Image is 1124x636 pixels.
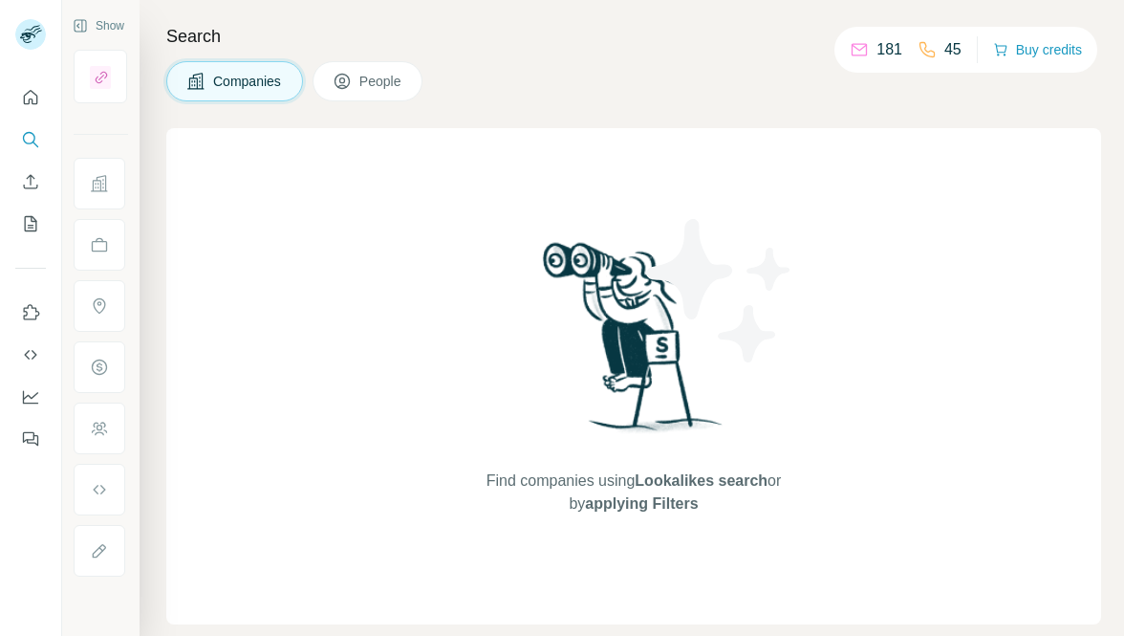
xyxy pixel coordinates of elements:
[634,205,806,377] img: Surfe Illustration - Stars
[15,207,46,241] button: My lists
[534,237,733,450] img: Surfe Illustration - Woman searching with binoculars
[15,422,46,456] button: Feedback
[213,72,283,91] span: Companies
[15,80,46,115] button: Quick start
[15,122,46,157] button: Search
[944,38,962,61] p: 45
[15,164,46,199] button: Enrich CSV
[481,470,787,515] span: Find companies using or by
[359,72,403,91] span: People
[15,380,46,414] button: Dashboard
[15,296,46,330] button: Use Surfe on LinkedIn
[993,36,1082,63] button: Buy credits
[166,23,1101,50] h4: Search
[876,38,902,61] p: 181
[585,495,698,512] span: applying Filters
[15,338,46,372] button: Use Surfe API
[635,472,767,489] span: Lookalikes search
[59,11,138,40] button: Show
